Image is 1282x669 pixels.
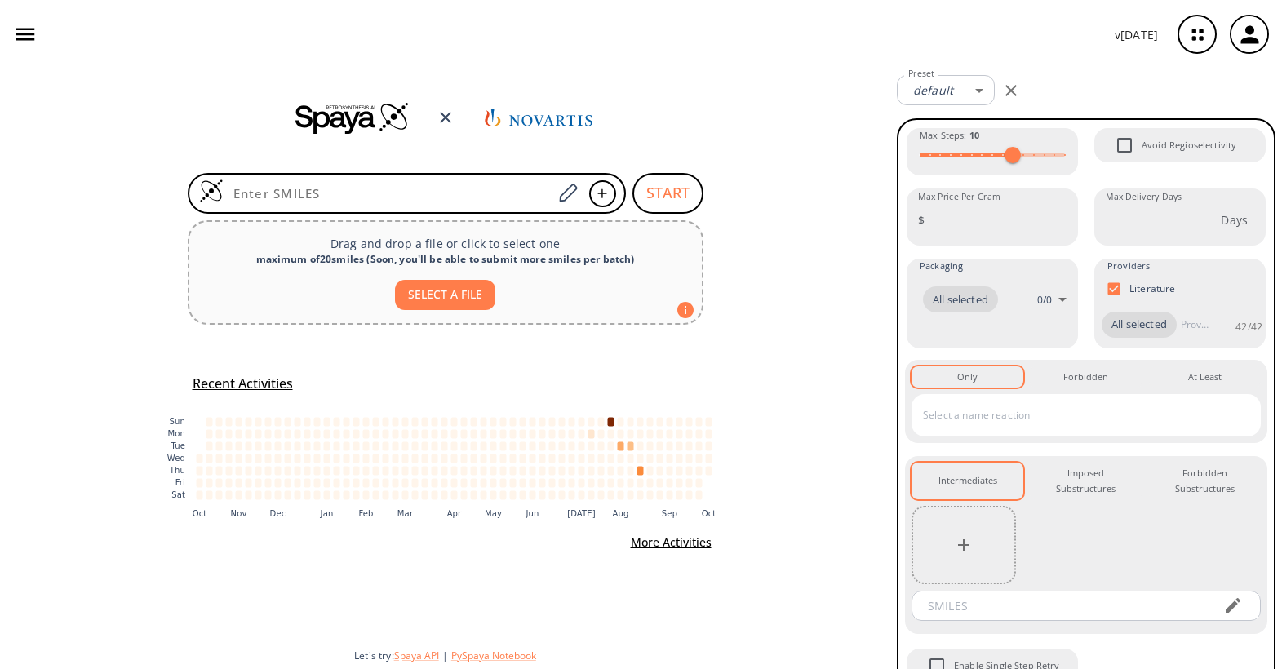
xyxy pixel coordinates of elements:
text: Apr [446,509,461,518]
span: All selected [923,292,998,308]
button: Forbidden Substructures [1149,463,1261,499]
text: Mar [397,509,413,518]
text: Sep [661,509,676,518]
text: Oct [192,509,206,518]
input: Provider name [1177,312,1213,338]
p: Literature [1129,281,1176,295]
p: $ [918,211,925,228]
input: Enter SMILES [224,185,553,202]
button: Spaya API [394,649,439,662]
span: Packaging [920,259,963,273]
div: Imposed Substructures [1043,466,1129,496]
button: Recent Activities [186,370,299,397]
h5: Recent Activities [193,375,293,392]
text: Tue [170,441,185,450]
text: Thu [168,466,184,475]
img: Spaya logo [295,101,410,134]
span: Avoid Regioselectivity [1107,128,1142,162]
p: v [DATE] [1115,26,1158,43]
div: maximum of 20 smiles ( Soon, you'll be able to submit more smiles per batch ) [202,252,689,267]
p: Days [1221,211,1248,228]
div: Let's try: [354,649,884,662]
text: Oct [701,509,716,518]
div: Only [957,370,978,384]
button: PySpaya Notebook [451,649,536,662]
img: Team logo [481,94,596,141]
text: Fri [175,478,184,487]
span: Providers [1107,259,1150,273]
span: All selected [1102,317,1177,333]
input: Select a name reaction [919,402,1229,428]
text: May [484,509,501,518]
button: More Activities [624,528,718,558]
text: Aug [612,509,628,518]
span: Max Steps : [920,128,979,143]
text: [DATE] [567,509,596,518]
div: Forbidden [1063,370,1108,384]
span: | [439,649,451,662]
button: Intermediates [912,463,1023,499]
text: Sat [171,490,185,499]
strong: 10 [969,129,979,141]
text: Jan [319,509,333,518]
span: Avoid Regioselectivity [1142,138,1236,153]
text: Feb [358,509,373,518]
button: SELECT A FILE [395,280,495,310]
p: Drag and drop a file or click to select one [202,235,689,252]
g: y-axis tick label [166,417,184,499]
div: At Least [1188,370,1222,384]
button: Forbidden [1030,366,1142,388]
text: Jun [525,509,539,518]
text: Wed [166,454,184,463]
label: Preset [908,68,934,80]
text: Mon [167,429,185,438]
em: default [913,82,953,98]
img: Logo Spaya [199,179,224,203]
g: x-axis tick label [192,509,716,518]
g: cell [196,417,712,499]
button: At Least [1149,366,1261,388]
text: Dec [269,509,286,518]
button: START [632,173,703,214]
text: Nov [230,509,246,518]
p: 0 / 0 [1037,293,1052,307]
button: Only [912,366,1023,388]
input: SMILES [916,591,1210,621]
label: Max Delivery Days [1106,191,1182,203]
div: Forbidden Substructures [1162,466,1248,496]
p: 42 / 42 [1235,320,1262,334]
label: Max Price Per Gram [918,191,1000,203]
button: Imposed Substructures [1030,463,1142,499]
text: Sun [169,417,184,426]
div: Intermediates [938,473,997,488]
